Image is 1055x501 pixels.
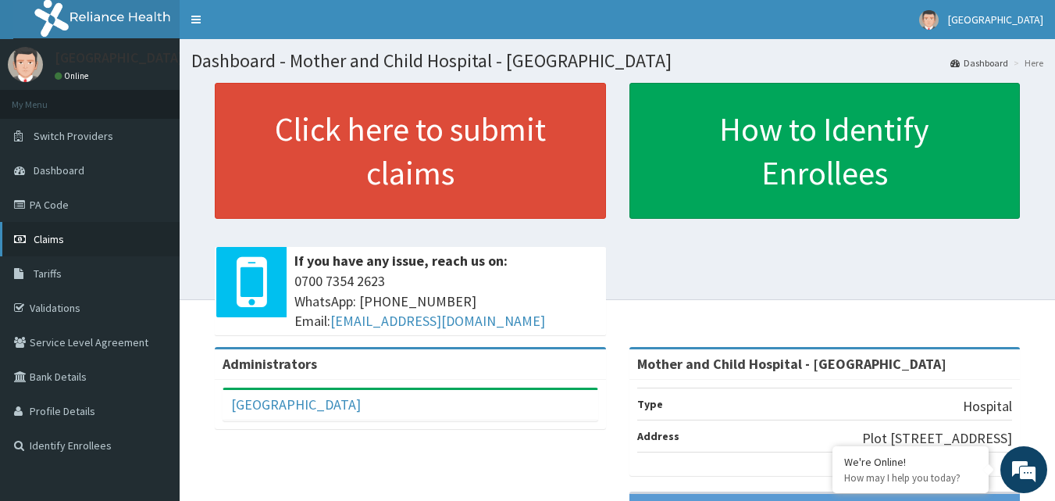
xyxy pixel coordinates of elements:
[963,396,1012,417] p: Hospital
[34,129,113,143] span: Switch Providers
[844,471,977,485] p: How may I help you today?
[34,232,64,246] span: Claims
[34,267,62,281] span: Tariffs
[1010,56,1043,70] li: Here
[231,395,361,413] a: [GEOGRAPHIC_DATA]
[844,455,977,469] div: We're Online!
[55,51,184,65] p: [GEOGRAPHIC_DATA]
[223,355,317,373] b: Administrators
[862,428,1012,449] p: Plot [STREET_ADDRESS]
[950,56,1008,70] a: Dashboard
[919,10,939,30] img: User Image
[629,83,1021,219] a: How to Identify Enrollees
[637,429,679,443] b: Address
[294,271,598,331] span: 0700 7354 2623 WhatsApp: [PHONE_NUMBER] Email:
[637,355,946,373] strong: Mother and Child Hospital - [GEOGRAPHIC_DATA]
[637,397,663,411] b: Type
[330,312,545,330] a: [EMAIL_ADDRESS][DOMAIN_NAME]
[948,13,1043,27] span: [GEOGRAPHIC_DATA]
[8,47,43,82] img: User Image
[34,163,84,177] span: Dashboard
[55,70,92,81] a: Online
[294,252,508,270] b: If you have any issue, reach us on:
[215,83,606,219] a: Click here to submit claims
[191,51,1043,71] h1: Dashboard - Mother and Child Hospital - [GEOGRAPHIC_DATA]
